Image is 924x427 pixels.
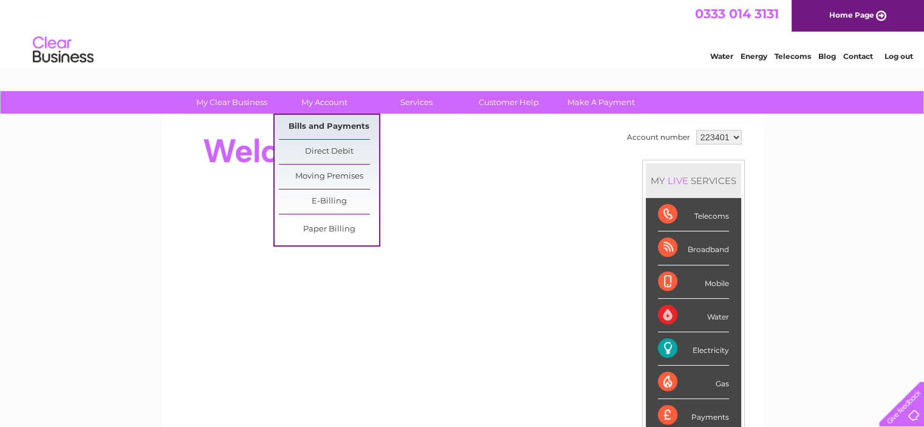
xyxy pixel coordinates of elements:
a: Make A Payment [551,91,651,114]
a: Direct Debit [279,140,379,164]
img: logo.png [32,32,94,69]
a: Contact [843,52,873,61]
a: Energy [741,52,767,61]
div: Broadband [658,231,729,265]
a: E-Billing [279,190,379,214]
a: Moving Premises [279,165,379,189]
a: Blog [818,52,836,61]
div: LIVE [665,175,691,186]
div: Gas [658,366,729,399]
a: Telecoms [775,52,811,61]
a: Paper Billing [279,217,379,242]
a: My Clear Business [182,91,282,114]
div: Water [658,299,729,332]
a: Bills and Payments [279,115,379,139]
a: 0333 014 3131 [695,6,779,21]
div: Telecoms [658,198,729,231]
div: MY SERVICES [646,163,741,198]
div: Mobile [658,265,729,299]
td: Account number [624,127,693,148]
div: Electricity [658,332,729,366]
a: My Account [274,91,374,114]
a: Customer Help [459,91,559,114]
a: Log out [884,52,912,61]
a: Services [366,91,467,114]
div: Clear Business is a trading name of Verastar Limited (registered in [GEOGRAPHIC_DATA] No. 3667643... [176,7,750,59]
a: Water [710,52,733,61]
